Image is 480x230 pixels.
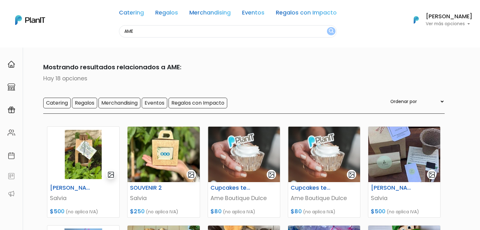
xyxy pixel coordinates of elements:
[368,127,440,182] img: thumb_WhatsApp_Image_2020-06-06_at_11.13.10__1_.jpeg
[426,22,472,26] p: Ver más opciones
[428,171,436,178] img: gallery-light
[127,126,200,218] a: gallery-light SOUVENIR 2 Salvia $250 (no aplica IVA)
[291,194,358,202] p: Ame Boutique Dulce
[119,25,337,37] input: Buscá regalos, desayunos, y más
[66,209,98,215] span: (no aplica IVA)
[406,12,472,28] button: PlanIt Logo [PERSON_NAME] Ver más opciones
[223,209,255,215] span: (no aplica IVA)
[126,185,176,191] h6: SOUVENIR 2
[276,10,337,18] a: Regalos con Impacto
[146,209,178,215] span: (no aplica IVA)
[8,83,15,91] img: marketplace-4ceaa7011d94191e9ded77b95e3339b90024bf715f7c57f8cf31f2d8c509eaba.svg
[288,127,360,182] img: thumb_Captura_de_pantalla_2023-05-24_1239405.jpg
[208,126,280,218] a: gallery-light Cupcakes temáticos Ame Boutique Dulce $80 (no aplica IVA)
[169,98,227,108] input: Regalos con Impacto
[119,10,144,18] a: Catering
[268,171,275,178] img: gallery-light
[426,14,472,20] h6: [PERSON_NAME]
[8,152,15,159] img: calendar-87d922413cdce8b2cf7b7f5f62616a5cf9e4887200fb71536465627b3292af00.svg
[130,208,145,215] span: $250
[387,209,419,215] span: (no aplica IVA)
[130,194,197,202] p: Salvia
[288,126,360,218] a: gallery-light Cupcakes temáticos Ame Boutique Dulce $80 (no aplica IVA)
[46,185,96,191] h6: [PERSON_NAME] INDIVIDUAL 2
[242,10,264,18] a: Eventos
[303,209,335,215] span: (no aplica IVA)
[210,194,277,202] p: Ame Boutique Dulce
[187,171,195,178] img: gallery-light
[98,98,140,108] input: Merchandising
[189,10,231,18] a: Merchandising
[8,106,15,114] img: campaigns-02234683943229c281be62815700db0a1741e53638e28bf9629b52c665b00959.svg
[371,208,385,215] span: $500
[348,171,355,178] img: gallery-light
[208,127,280,182] img: thumb_Captura_de_pantalla_2023-05-24_1239405.jpg
[287,185,337,191] h6: Cupcakes temáticos
[371,194,438,202] p: Salvia
[107,171,115,178] img: gallery-light
[50,194,117,202] p: Salvia
[47,126,120,218] a: gallery-light [PERSON_NAME] INDIVIDUAL 2 Salvia $500 (no aplica IVA)
[8,190,15,198] img: partners-52edf745621dab592f3b2c58e3bca9d71375a7ef29c3b500c9f145b62cc070d4.svg
[155,10,178,18] a: Regalos
[409,13,423,27] img: PlanIt Logo
[210,208,222,215] span: $80
[47,127,119,182] img: thumb_thumb_SALVIA.jpg
[50,208,64,215] span: $500
[15,15,45,25] img: PlanIt Logo
[8,60,15,68] img: home-e721727adea9d79c4d83392d1f703f7f8bce08238fde08b1acbfd93340b81755.svg
[43,98,71,108] input: Catering
[8,129,15,136] img: people-662611757002400ad9ed0e3c099ab2801c6687ba6c219adb57efc949bc21e19d.svg
[72,98,97,108] input: Regalos
[36,62,445,72] p: Mostrando resultados relacionados a AME:
[291,208,302,215] span: $80
[207,185,257,191] h6: Cupcakes temáticos
[329,28,334,34] img: search_button-432b6d5273f82d61273b3651a40e1bd1b912527efae98b1b7a1b2c0702e16a8d.svg
[368,126,441,218] a: gallery-light [PERSON_NAME] INDIVIDUAL 1 Salvia $500 (no aplica IVA)
[36,74,445,83] p: Hay 18 opciones
[127,127,199,182] img: thumb_WhatsApp_Image_2023-05-24_at_16.02.33.jpeg
[8,172,15,180] img: feedback-78b5a0c8f98aac82b08bfc38622c3050aee476f2c9584af64705fc4e61158814.svg
[367,185,417,191] h6: [PERSON_NAME] INDIVIDUAL 1
[142,98,167,108] input: Eventos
